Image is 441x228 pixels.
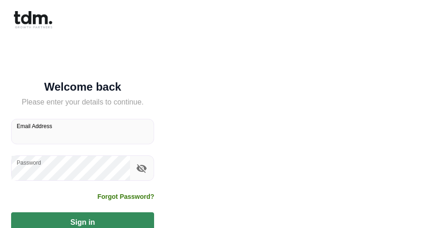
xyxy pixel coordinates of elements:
[11,97,154,108] h5: Please enter your details to continue.
[11,82,154,92] h5: Welcome back
[17,122,52,130] label: Email Address
[134,160,149,176] button: toggle password visibility
[17,159,41,166] label: Password
[97,192,154,201] a: Forgot Password?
